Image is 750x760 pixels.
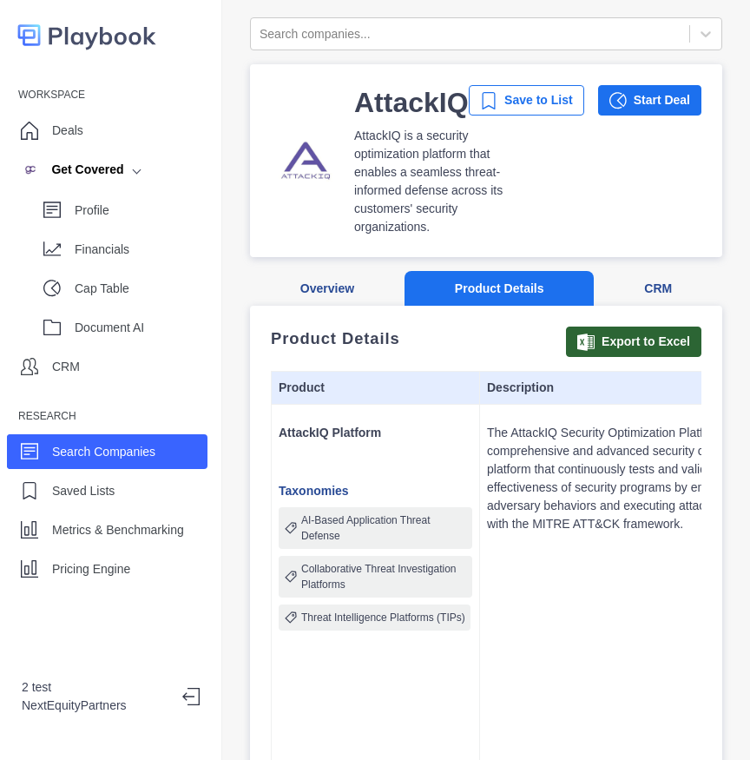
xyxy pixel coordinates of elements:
[469,85,584,116] button: Save to List
[301,561,467,592] p: Collaborative Threat Investigation Platforms
[75,280,207,298] p: Cap Table
[22,161,39,178] img: company image
[52,560,130,578] p: Pricing Engine
[22,161,124,179] div: Get Covered
[301,512,467,544] p: AI-Based Application Threat Defense
[52,358,80,376] p: CRM
[598,85,701,116] button: Start Deal
[354,127,510,236] p: AttackIQ is a security optimization platform that enables a seamless threat-informed defense acro...
[279,482,472,500] p: Taxonomies
[22,678,168,697] p: 2 test
[272,372,480,405] th: Product
[405,271,594,307] button: Product Details
[52,443,155,461] p: Search Companies
[75,202,207,220] p: Profile
[271,332,400,346] p: Product Details
[22,697,168,715] p: NextEquityPartners
[250,271,405,307] button: Overview
[75,319,207,337] p: Document AI
[52,521,184,539] p: Metrics & Benchmarking
[75,241,207,259] p: Financials
[271,126,340,195] img: company-logo
[354,85,469,120] h3: AttackIQ
[52,122,83,140] p: Deals
[17,17,156,53] img: logo-colored
[566,327,701,357] button: Export to Excel
[52,482,115,500] p: Saved Lists
[279,426,381,439] strong: AttackIQ Platform
[594,271,722,307] button: CRM
[301,610,465,625] p: Threat Intelligence Platforms (TIPs)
